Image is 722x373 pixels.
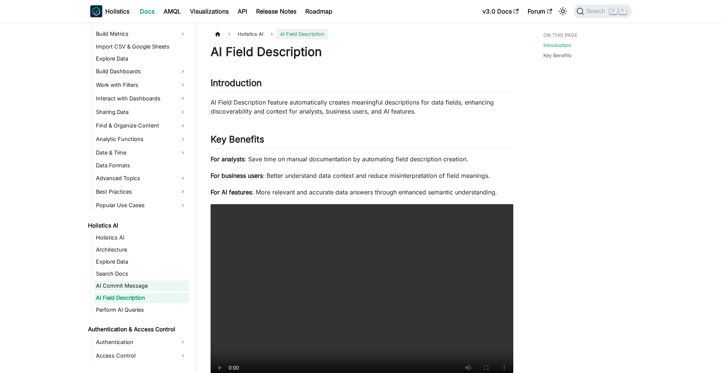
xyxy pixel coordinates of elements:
[94,350,189,362] a: Access Control
[543,42,571,49] a: Introduction
[94,160,189,171] a: Data Formats
[94,268,189,279] a: Search Docs
[234,29,267,39] span: Holistics AI
[478,5,523,17] a: v3.0 Docs
[523,5,557,17] a: Forum
[94,293,189,303] a: AI Field Description
[94,120,189,132] a: Find & Organize Content
[573,5,632,18] button: Search (Command+K)
[86,220,189,231] a: Holistics AI
[94,53,189,64] a: Explore Data
[211,171,513,180] p: : Better understand data context and reduce misinterpretation of field meanings.
[94,92,189,105] a: Interact with Dashboards
[94,186,189,198] a: Best Practices
[610,8,617,14] kbd: ⌘
[94,199,189,211] a: Popular Use Cases
[211,29,225,39] a: Home page
[211,155,513,164] p: : Save time on manual documentation by automating field description creation.
[94,281,189,291] a: AI Commit Message
[211,77,513,92] h2: Introduction
[94,106,189,118] a: Sharing Data
[105,7,129,16] b: Holistics
[543,52,572,59] a: Key Benefits
[252,5,301,17] a: Release Notes
[557,5,569,17] button: Switch between dark and light mode (currently light mode)
[211,29,513,39] nav: Breadcrumbs
[233,5,252,17] a: API
[94,256,189,267] a: Explore Data
[94,172,189,184] a: Advanced Topics
[211,44,513,59] h1: AI Field Description
[94,65,189,77] a: Build Dashboards
[159,5,185,17] a: AMQL
[94,147,189,159] a: Date & Time
[90,5,129,17] a: HolisticsHolistics
[94,305,189,315] a: Perform AI Queries
[211,98,513,116] p: AI Field Description feature automatically creates meaningful descriptions for data fields, enhan...
[94,79,189,91] a: Work with Filters
[94,244,189,255] a: Architecture
[276,29,328,39] span: AI Field Description
[94,41,189,52] a: Import CSV & Google Sheets
[619,8,626,14] kbd: K
[90,5,102,17] img: Holistics
[94,232,189,243] a: Holistics AI
[185,5,233,17] a: Visualizations
[94,133,189,145] a: Analytic Functions
[86,324,189,335] a: Authentication & Access Control
[135,5,159,17] a: Docs
[301,5,337,17] a: Roadmap
[83,23,196,373] nav: Docs sidebar
[211,188,513,197] p: : More relevant and accurate data answers through enhanced semantic understanding.
[211,172,263,179] strong: For business users
[94,336,189,348] a: Authentication
[211,155,244,163] strong: For analysts
[211,134,513,148] h2: Key Benefits
[211,188,252,196] strong: For AI features
[584,8,610,15] span: Search
[94,28,189,40] a: Build Metrics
